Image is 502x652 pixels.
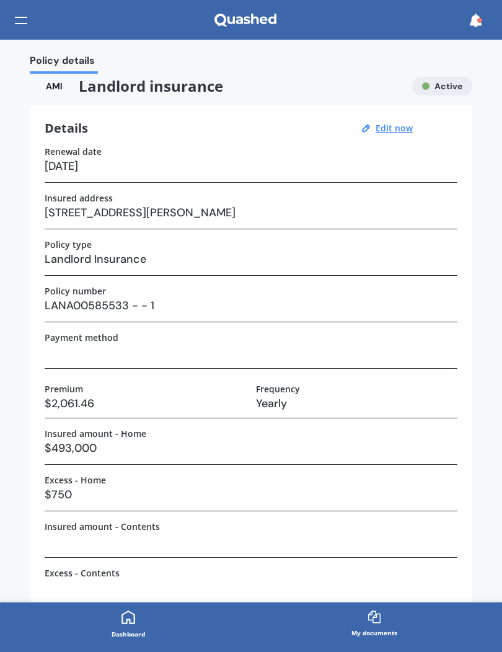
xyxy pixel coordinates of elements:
[372,123,416,134] button: Edit now
[45,203,457,222] h3: [STREET_ADDRESS][PERSON_NAME]
[351,627,397,639] div: My documents
[45,157,457,175] h3: [DATE]
[251,602,497,647] a: My documents
[45,332,118,343] label: Payment method
[45,296,457,315] h3: LANA00585533 - - 1
[45,120,88,136] h3: Details
[45,286,106,296] label: Policy number
[30,77,79,95] img: AMI-text-1.webp
[45,428,146,439] label: Insured amount - Home
[45,485,457,504] h3: $750
[5,602,251,647] a: Dashboard
[45,568,120,578] label: Excess - Contents
[30,77,412,95] span: Landlord insurance
[112,628,145,640] div: Dashboard
[30,55,95,71] span: Policy details
[45,394,246,413] h3: $2,061.46
[45,384,83,394] label: Premium
[45,239,92,250] label: Policy type
[376,122,413,134] u: Edit now
[45,146,102,157] label: Renewal date
[256,394,457,413] h3: Yearly
[256,384,300,394] label: Frequency
[45,521,160,532] label: Insured amount - Contents
[45,475,106,485] label: Excess - Home
[45,439,457,457] h3: $493,000
[45,250,457,268] h3: Landlord Insurance
[45,193,113,203] label: Insured address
